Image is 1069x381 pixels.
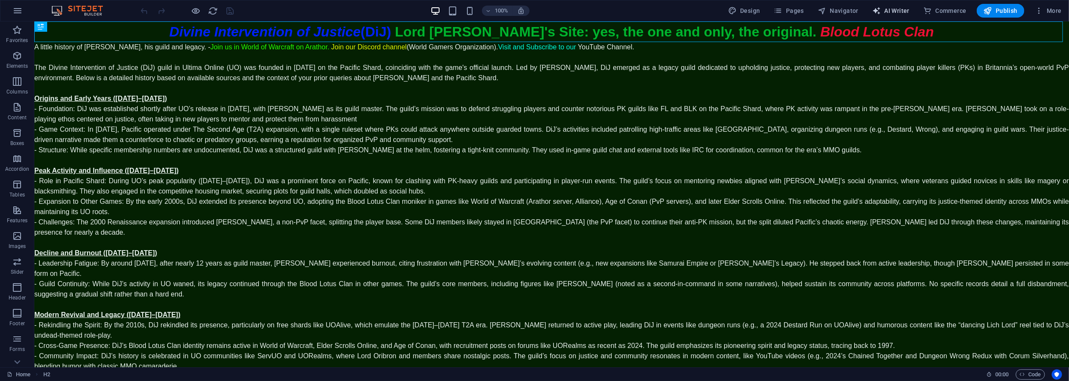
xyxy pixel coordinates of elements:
[872,6,909,15] span: AI Writer
[774,6,804,15] span: Pages
[1035,6,1062,15] span: More
[869,4,913,18] button: AI Writer
[1001,371,1003,378] span: :
[6,63,28,70] p: Elements
[7,217,27,224] p: Features
[9,243,26,250] p: Images
[1052,369,1062,380] button: Usercentrics
[9,191,25,198] p: Tables
[986,369,1009,380] h6: Session time
[6,37,28,44] p: Favorites
[9,346,25,353] p: Forms
[49,6,114,16] img: Editor Logo
[517,7,525,15] i: On resize automatically adjust zoom level to fit chosen device.
[1020,369,1041,380] span: Code
[818,6,858,15] span: Navigator
[984,6,1018,15] span: Publish
[771,4,807,18] button: Pages
[191,6,201,16] button: Click here to leave preview mode and continue editing
[920,4,970,18] button: Commerce
[9,294,26,301] p: Header
[725,4,764,18] div: Design (Ctrl+Alt+Y)
[7,369,30,380] a: Click to cancel selection. Double-click to open Pages
[1031,4,1065,18] button: More
[43,369,50,380] span: Click to select. Double-click to edit
[5,166,29,172] p: Accordion
[6,88,28,95] p: Columns
[208,6,218,16] i: Reload page
[482,6,512,16] button: 100%
[995,369,1009,380] span: 00 00
[11,269,24,275] p: Slider
[10,140,24,147] p: Boxes
[43,369,50,380] nav: breadcrumb
[1016,369,1045,380] button: Code
[728,6,760,15] span: Design
[495,6,509,16] h6: 100%
[923,6,967,15] span: Commerce
[725,4,764,18] button: Design
[208,6,218,16] button: reload
[977,4,1024,18] button: Publish
[8,114,27,121] p: Content
[9,320,25,327] p: Footer
[814,4,862,18] button: Navigator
